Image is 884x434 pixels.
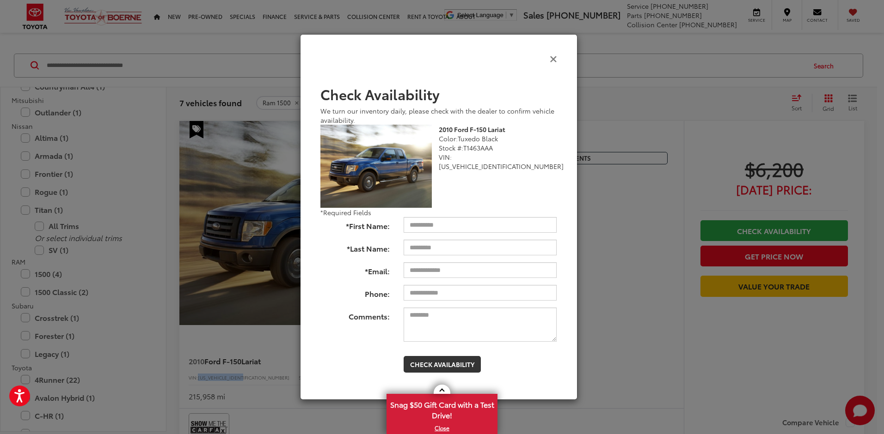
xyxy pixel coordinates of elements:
span: T1463AAA [463,143,493,152]
span: [US_VEHICLE_IDENTIFICATION_NUMBER] [439,162,564,171]
button: Check Availability [404,356,481,373]
span: Color: [439,134,458,143]
b: 2010 Ford F-150 Lariat [439,125,505,134]
label: *Email: [313,262,397,277]
span: VIN: [439,152,452,162]
label: Comments: [313,307,397,322]
span: Tuxedo Black [458,134,498,143]
button: Close [550,54,557,63]
h2: Check Availability [320,86,557,102]
span: *Required Fields [320,208,371,217]
label: *First Name: [313,217,397,231]
label: Phone: [313,285,397,299]
div: We turn our inventory daily, please check with the dealer to confirm vehicle availability. [320,106,557,125]
span: Snag $50 Gift Card with a Test Drive! [387,395,497,423]
img: 2010 Ford F-150 Lariat [320,125,432,208]
label: *Last Name: [313,240,397,254]
span: Stock #: [439,143,463,152]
